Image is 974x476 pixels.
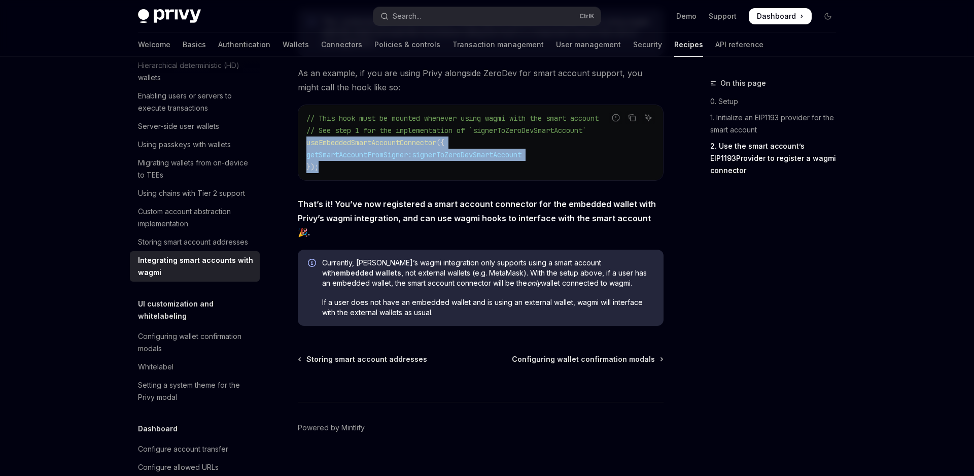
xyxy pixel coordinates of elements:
[138,443,228,455] div: Configure account transfer
[138,298,260,322] h5: UI customization and whitelabeling
[556,32,621,57] a: User management
[130,233,260,251] a: Storing smart account addresses
[710,110,844,138] a: 1. Initialize an EIP1193 provider for the smart account
[749,8,812,24] a: Dashboard
[138,187,245,199] div: Using chains with Tier 2 support
[609,111,622,124] button: Report incorrect code
[393,10,421,22] div: Search...
[308,259,318,269] svg: Info
[298,423,365,433] a: Powered by Mintlify
[709,11,737,21] a: Support
[138,120,219,132] div: Server-side user wallets
[306,114,599,123] span: // This hook must be mounted whenever using wagmi with the smart account
[130,327,260,358] a: Configuring wallet confirmation modals
[138,236,248,248] div: Storing smart account addresses
[138,330,254,355] div: Configuring wallet confirmation modals
[453,32,544,57] a: Transaction management
[138,139,231,151] div: Using passkeys with wallets
[298,66,664,94] span: As an example, if you are using Privy alongside ZeroDev for smart account support, you might call...
[218,32,270,57] a: Authentication
[138,32,170,57] a: Welcome
[306,138,436,147] span: useEmbeddedSmartAccountConnector
[138,461,219,473] div: Configure allowed URLs
[138,423,178,435] h5: Dashboard
[138,206,254,230] div: Custom account abstraction implementation
[130,135,260,154] a: Using passkeys with wallets
[183,32,206,57] a: Basics
[130,358,260,376] a: Whitelabel
[527,279,541,287] em: only
[579,12,595,20] span: Ctrl K
[322,258,653,288] span: Currently, [PERSON_NAME]’s wagmi integration only supports using a smart account with , not exter...
[306,354,427,364] span: Storing smart account addresses
[436,138,444,147] span: ({
[720,77,766,89] span: On this page
[674,32,703,57] a: Recipes
[130,251,260,282] a: Integrating smart accounts with wagmi
[130,184,260,202] a: Using chains with Tier 2 support
[757,11,796,21] span: Dashboard
[321,32,362,57] a: Connectors
[138,157,254,181] div: Migrating wallets from on-device to TEEs
[306,126,586,135] span: // See step 1 for the implementation of `signerToZeroDevSmartAccount`
[512,354,655,364] span: Configuring wallet confirmation modals
[715,32,763,57] a: API reference
[642,111,655,124] button: Ask AI
[130,440,260,458] a: Configure account transfer
[374,32,440,57] a: Policies & controls
[625,111,639,124] button: Copy the contents from the code block
[710,138,844,179] a: 2. Use the smart account’s EIP1193Provider to register a wagmi connector
[130,87,260,117] a: Enabling users or servers to execute transactions
[299,354,427,364] a: Storing smart account addresses
[512,354,663,364] a: Configuring wallet confirmation modals
[306,162,319,172] span: });
[283,32,309,57] a: Wallets
[676,11,697,21] a: Demo
[138,9,201,23] img: dark logo
[298,199,656,237] strong: That’s it! You’ve now registered a smart account connector for the embedded wallet with Privy’s w...
[710,93,844,110] a: 0. Setup
[138,90,254,114] div: Enabling users or servers to execute transactions
[130,154,260,184] a: Migrating wallets from on-device to TEEs
[322,297,653,318] span: If a user does not have an embedded wallet and is using an external wallet, wagmi will interface ...
[373,7,601,25] button: Open search
[335,268,401,277] strong: embedded wallets
[138,379,254,403] div: Setting a system theme for the Privy modal
[138,254,254,279] div: Integrating smart accounts with wagmi
[306,150,412,159] span: getSmartAccountFromSigner:
[633,32,662,57] a: Security
[412,150,521,159] span: signerToZeroDevSmartAccount
[130,202,260,233] a: Custom account abstraction implementation
[138,361,173,373] div: Whitelabel
[820,8,836,24] button: Toggle dark mode
[130,117,260,135] a: Server-side user wallets
[130,376,260,406] a: Setting a system theme for the Privy modal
